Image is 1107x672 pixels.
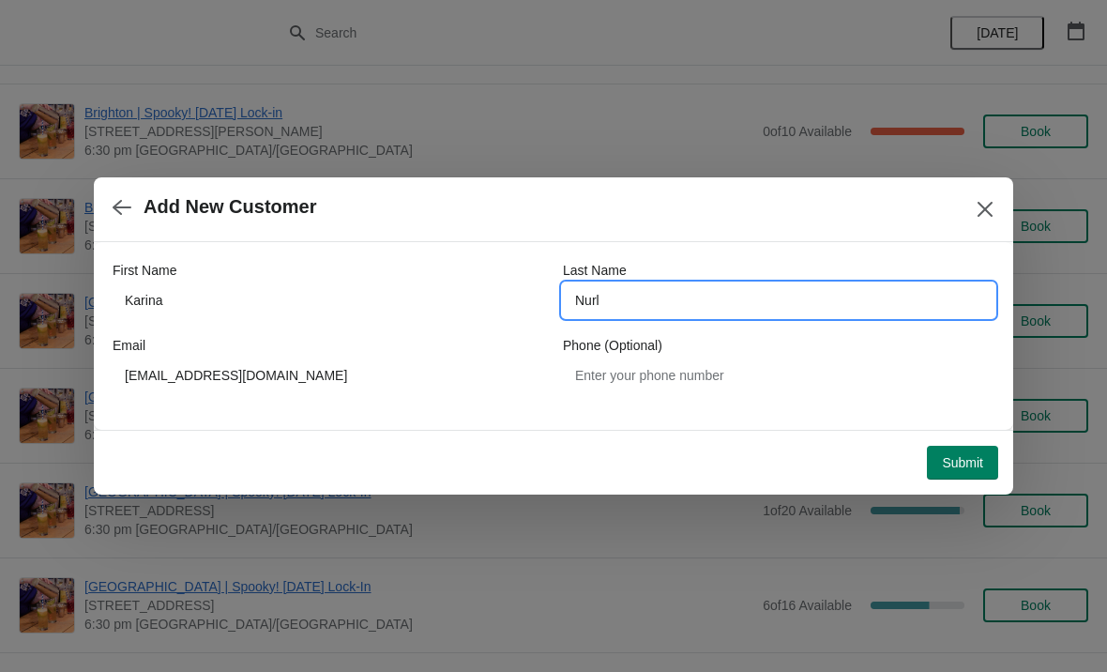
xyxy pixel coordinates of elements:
[113,359,544,392] input: Enter your email
[942,455,983,470] span: Submit
[563,336,662,355] label: Phone (Optional)
[927,446,998,480] button: Submit
[968,192,1002,226] button: Close
[563,283,994,317] input: Smith
[563,359,994,392] input: Enter your phone number
[113,283,544,317] input: John
[113,261,176,280] label: First Name
[563,261,627,280] label: Last Name
[113,336,145,355] label: Email
[144,196,316,218] h2: Add New Customer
